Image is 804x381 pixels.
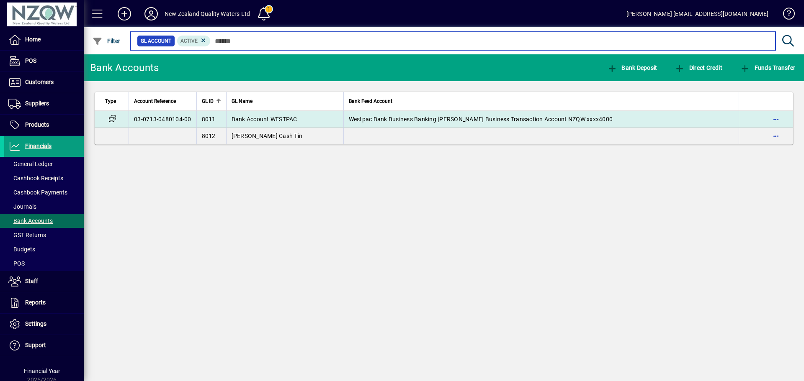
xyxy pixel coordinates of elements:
span: Cashbook Payments [8,189,67,196]
span: Funds Transfer [740,64,795,71]
a: Journals [4,199,84,214]
button: Filter [90,33,123,49]
span: Support [25,342,46,348]
span: Bank Accounts [8,217,53,224]
span: Account Reference [134,97,176,106]
a: Reports [4,292,84,313]
span: Financials [25,143,52,149]
span: GST Returns [8,232,46,238]
button: Profile [138,6,165,21]
button: More options [769,129,783,143]
span: GL Name [232,97,253,106]
a: Settings [4,314,84,335]
span: Direct Credit [675,64,722,71]
span: Products [25,121,49,128]
span: Reports [25,299,46,306]
span: [PERSON_NAME] Cash Tin [232,133,303,139]
div: GL ID [202,97,221,106]
a: POS [4,51,84,72]
mat-chip: Activation Status: Active [177,36,211,46]
a: Support [4,335,84,356]
span: Westpac Bank Business Banking [PERSON_NAME] Business Transaction Account NZQW xxxx4000 [349,116,613,123]
div: GL Name [232,97,338,106]
a: Cashbook Receipts [4,171,84,185]
div: Bank Feed Account [349,97,734,106]
span: Financial Year [24,368,60,374]
span: Staff [25,278,38,284]
span: Suppliers [25,100,49,107]
div: [PERSON_NAME] [EMAIL_ADDRESS][DOMAIN_NAME] [626,7,768,20]
a: Customers [4,72,84,93]
span: Journals [8,203,36,210]
span: Customers [25,79,54,85]
span: Settings [25,320,46,327]
span: Bank Feed Account [349,97,392,106]
div: New Zealand Quality Waters Ltd [165,7,250,20]
a: Knowledge Base [777,2,794,29]
button: Funds Transfer [738,60,797,75]
span: Filter [93,38,121,44]
a: Budgets [4,242,84,256]
a: GST Returns [4,228,84,242]
span: Home [25,36,41,43]
span: POS [8,260,25,267]
span: GL ID [202,97,214,106]
button: Bank Deposit [605,60,660,75]
button: Add [111,6,138,21]
span: 8011 [202,116,216,123]
button: More options [769,113,783,126]
a: Cashbook Payments [4,185,84,199]
span: 8012 [202,133,216,139]
span: Bank Account WESTPAC [232,116,297,123]
span: Bank Deposit [607,64,657,71]
a: General Ledger [4,157,84,171]
span: Budgets [8,246,35,253]
a: Products [4,115,84,136]
div: Type [105,97,124,106]
span: General Ledger [8,161,53,167]
span: POS [25,57,36,64]
span: GL Account [141,37,171,45]
span: Cashbook Receipts [8,175,63,182]
span: Active [180,38,198,44]
a: Staff [4,271,84,292]
a: Bank Accounts [4,214,84,228]
td: 03-0713-0480104-00 [129,111,196,128]
div: Bank Accounts [90,61,159,74]
button: Direct Credit [673,60,724,75]
span: Type [105,97,116,106]
a: POS [4,256,84,271]
a: Home [4,29,84,50]
a: Suppliers [4,93,84,114]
